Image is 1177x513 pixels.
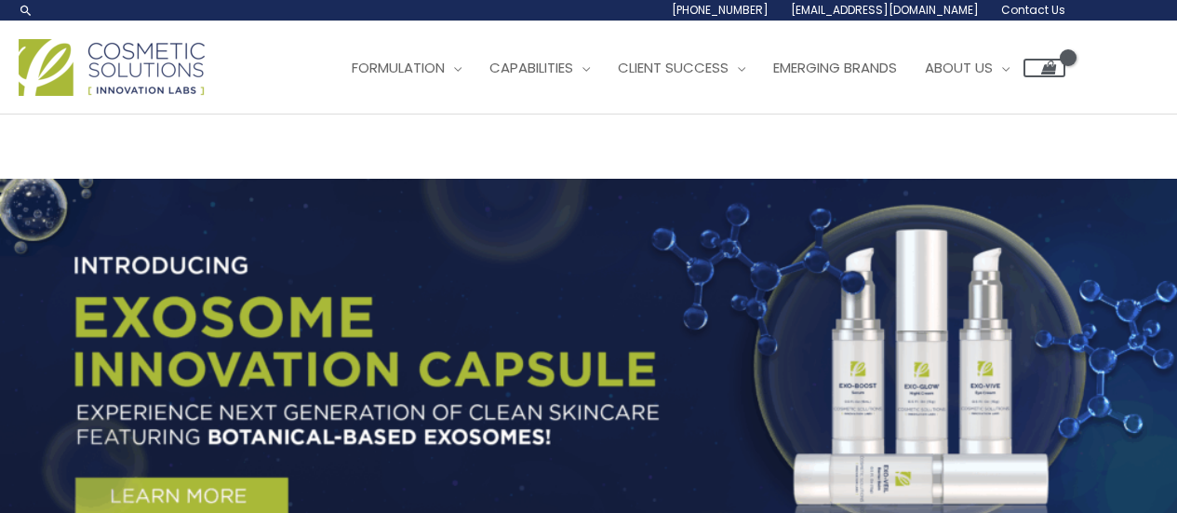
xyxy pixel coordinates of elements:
[1023,59,1065,77] a: View Shopping Cart, empty
[759,40,911,96] a: Emerging Brands
[338,40,475,96] a: Formulation
[19,39,205,96] img: Cosmetic Solutions Logo
[324,40,1065,96] nav: Site Navigation
[489,58,573,77] span: Capabilities
[475,40,604,96] a: Capabilities
[791,2,979,18] span: [EMAIL_ADDRESS][DOMAIN_NAME]
[911,40,1023,96] a: About Us
[773,58,897,77] span: Emerging Brands
[618,58,729,77] span: Client Success
[604,40,759,96] a: Client Success
[352,58,445,77] span: Formulation
[19,3,33,18] a: Search icon link
[1001,2,1065,18] span: Contact Us
[672,2,769,18] span: [PHONE_NUMBER]
[925,58,993,77] span: About Us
